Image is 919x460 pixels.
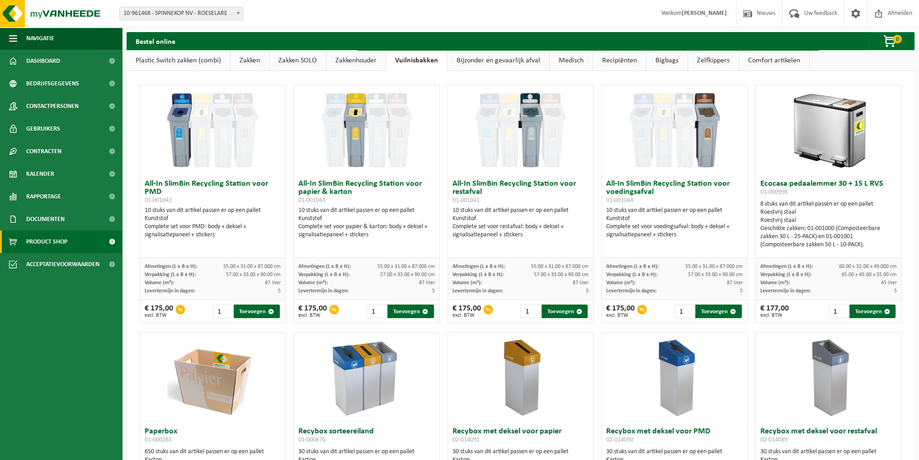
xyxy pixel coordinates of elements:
span: 60.00 x 32.00 x 49.000 cm [839,264,896,269]
a: Medisch [550,50,593,71]
span: 65.00 x 40.00 x 55.00 cm [842,272,896,277]
div: Kunststof [145,215,281,223]
button: 0 [868,32,914,50]
span: 55.00 x 31.00 x 87.000 cm [531,264,589,269]
span: 01-001043 [298,197,325,204]
span: Afmetingen (L x B x H): [298,264,351,269]
span: 01-001042 [145,197,172,204]
span: Levertermijn in dagen: [606,288,656,294]
span: 01-001041 [452,197,480,204]
h3: Recybox sorteereiland [298,427,435,446]
span: excl. BTW [145,313,173,318]
button: Toevoegen [387,305,434,318]
div: € 177,00 [760,305,789,318]
span: excl. BTW [760,313,789,318]
span: excl. BTW [606,313,635,318]
span: 01-000670 [298,437,325,443]
span: Product Shop [26,230,67,253]
span: 57.00 x 33.00 x 90.00 cm [380,272,435,277]
div: € 175,00 [452,305,481,318]
span: 57.00 x 33.00 x 90.00 cm [226,272,281,277]
img: 01-001041 [475,85,566,175]
span: Afmetingen (L x B x H): [606,264,659,269]
span: Rapportage [26,185,61,208]
div: Geschikte zakken: 01-001000 (Composteerbare zakken 30 L - 25-PACK) en 01-001001 (Composteerbare z... [760,225,897,249]
img: 01-001043 [321,85,412,175]
span: Verpakking (L x B x H): [452,272,504,277]
span: 01-001044 [606,197,633,204]
img: 01-001044 [629,85,720,175]
h2: Bestel online [127,32,184,50]
img: 01-000670 [321,333,412,423]
span: Levertermijn in dagen: [145,288,195,294]
span: 55.00 x 31.00 x 87.000 cm [223,264,281,269]
span: Documenten [26,208,65,230]
button: Toevoegen [542,305,588,318]
span: Volume (m³): [452,280,482,286]
a: Bijzonder en gevaarlijk afval [448,50,549,71]
img: 02-014090 [629,333,720,423]
h3: All-In SlimBin Recycling Station voor PMD [145,180,281,204]
a: Zakken [231,50,269,71]
a: Zakken SOLO [269,50,326,71]
span: 0 [893,35,902,43]
h3: Recybox met deksel voor PMD [606,427,743,446]
input: 1 [520,305,540,318]
h3: Recybox met deksel voor papier [452,427,589,446]
img: 01-001042 [167,85,258,175]
div: Complete set voor voedingsafval: body + deksel + signalisatiepaneel + stickers [606,223,743,239]
div: € 175,00 [606,305,635,318]
span: 5 [278,288,281,294]
span: Volume (m³): [298,280,328,286]
img: 02-014089 [783,333,874,423]
div: 10 stuks van dit artikel passen er op een pallet [452,207,589,239]
input: 1 [829,305,848,318]
span: 87 liter [265,280,281,286]
div: Kunststof [452,215,589,223]
span: Afmetingen (L x B x H): [145,264,197,269]
a: Plastic Switch zakken (combi) [127,50,230,71]
h3: All-In SlimBin Recycling Station voor papier & karton [298,180,435,204]
a: Comfort artikelen [739,50,809,71]
span: 87 liter [573,280,589,286]
span: Levertermijn in dagen: [298,288,349,294]
span: 10-961468 - SPINNEKOP NV - ROESELARE [119,7,243,20]
span: 57.00 x 33.00 x 90.00 cm [688,272,743,277]
span: Navigatie [26,27,54,50]
input: 1 [674,305,694,318]
span: excl. BTW [298,313,327,318]
div: Complete set voor PMD: body + deksel + signalisatiepaneel + stickers [145,223,281,239]
span: 02-014089 [760,437,787,443]
span: 02-014091 [452,437,480,443]
span: Verpakking (L x B x H): [606,272,657,277]
span: 55.00 x 31.00 x 87.000 cm [685,264,743,269]
span: Verpakking (L x B x H): [145,272,196,277]
span: 01-000998 [760,189,787,196]
span: Acceptatievoorwaarden [26,253,99,276]
a: Zakkenhouder [326,50,386,71]
span: Contracten [26,140,61,163]
span: 5 [586,288,589,294]
span: Afmetingen (L x B x H): [452,264,505,269]
div: Complete set voor papier & karton: body + deksel + signalisatiepaneel + stickers [298,223,435,239]
span: Afmetingen (L x B x H): [760,264,813,269]
span: 5 [894,288,896,294]
a: Zelfkippers [688,50,739,71]
span: Bedrijfsgegevens [26,72,79,95]
span: 57.00 x 33.00 x 90.00 cm [534,272,589,277]
a: Bigbags [646,50,688,71]
img: 02-014091 [475,333,566,423]
span: 10-961468 - SPINNEKOP NV - ROESELARE [120,7,243,20]
span: 87 liter [419,280,435,286]
h3: Ecocasa pedaalemmer 30 + 15 L RVS [760,180,897,198]
span: 5 [432,288,435,294]
h3: Recybox met deksel voor restafval [760,427,897,446]
span: excl. BTW [452,313,481,318]
span: 87 liter [727,280,743,286]
input: 1 [212,305,232,318]
div: Roestvrij staal [760,208,897,216]
img: 01-000998 [783,85,874,175]
div: € 175,00 [145,305,173,318]
button: Toevoegen [695,305,742,318]
span: 55.00 x 31.00 x 87.000 cm [377,264,435,269]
